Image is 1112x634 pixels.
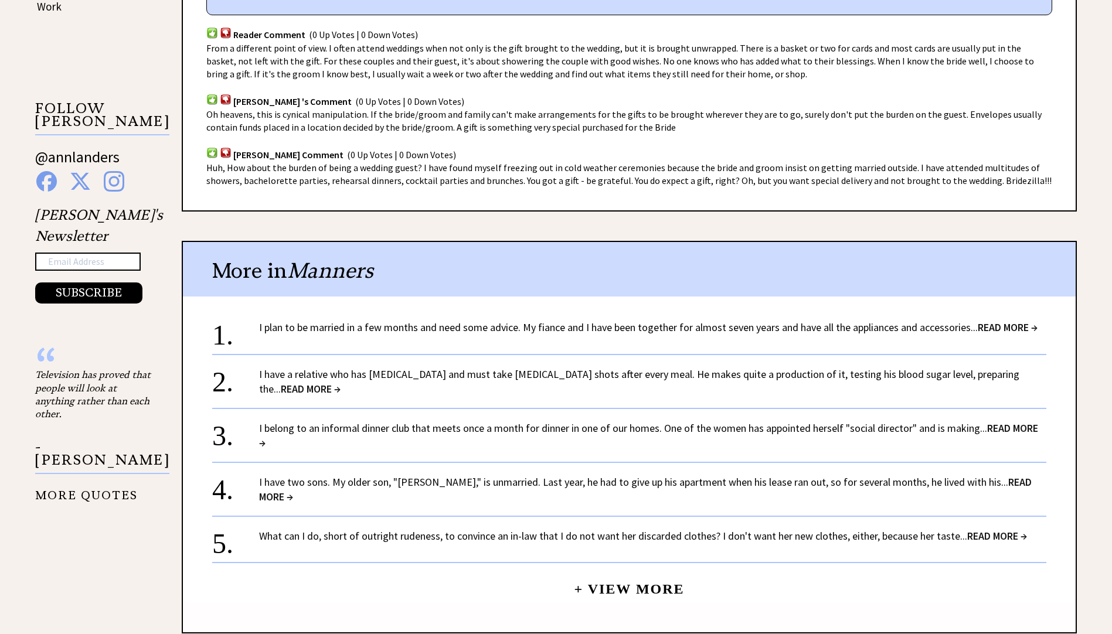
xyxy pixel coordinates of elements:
span: READ MORE → [967,529,1027,543]
a: @annlanders [35,147,120,178]
a: What can I do, short of outright rudeness, to convince an in-law that I do not want her discarded... [259,529,1027,543]
span: [PERSON_NAME] 's Comment [233,96,352,107]
img: x%20blue.png [70,171,91,192]
span: (0 Up Votes | 0 Down Votes) [355,96,464,107]
img: votup.png [206,27,218,38]
div: 4. [212,475,259,496]
div: 5. [212,529,259,550]
img: votdown.png [220,27,232,38]
a: I belong to an informal dinner club that meets once a month for dinner in one of our homes. One o... [259,421,1038,449]
span: READ MORE → [978,321,1038,334]
img: votdown.png [220,94,232,105]
div: 1. [212,320,259,342]
img: instagram%20blue.png [104,171,124,192]
a: I have a relative who has [MEDICAL_DATA] and must take [MEDICAL_DATA] shots after every meal. He ... [259,367,1019,396]
div: [PERSON_NAME]'s Newsletter [35,204,163,304]
div: 3. [212,421,259,442]
img: facebook%20blue.png [36,171,57,192]
img: votdown.png [220,147,232,158]
span: [PERSON_NAME] Comment [233,149,344,161]
span: From a different point of view. I often attend weddings when not only is the gift brought to the ... [206,42,1034,80]
a: MORE QUOTES [35,479,138,502]
span: Reader Comment [233,29,305,41]
span: (0 Up Votes | 0 Down Votes) [309,29,418,41]
span: (0 Up Votes | 0 Down Votes) [347,149,456,161]
a: + View More [574,571,684,596]
span: Oh heavens, this is cynical manipulation. If the bride/groom and family can't make arrangements f... [206,108,1042,133]
div: Television has proved that people will look at anything rather than each other. [35,368,152,421]
span: READ MORE → [259,421,1038,449]
div: 2. [212,367,259,388]
div: “ [35,356,152,368]
div: More in [183,242,1076,296]
a: I have two sons. My older son, "[PERSON_NAME]," is unmarried. Last year, he had to give up his ap... [259,475,1032,503]
p: FOLLOW [PERSON_NAME] [35,102,169,135]
span: READ MORE → [259,475,1032,503]
span: Manners [287,257,373,284]
img: votup.png [206,94,218,105]
button: SUBSCRIBE [35,282,142,304]
p: - [PERSON_NAME] [35,441,169,474]
span: Huh, How about the burden of being a wedding guest? I have found myself freezing out in cold weat... [206,162,1052,186]
a: I plan to be married in a few months and need some advice. My fiance and I have been together for... [259,321,1038,334]
img: votup.png [206,147,218,158]
span: READ MORE → [281,382,341,396]
input: Email Address [35,253,141,271]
